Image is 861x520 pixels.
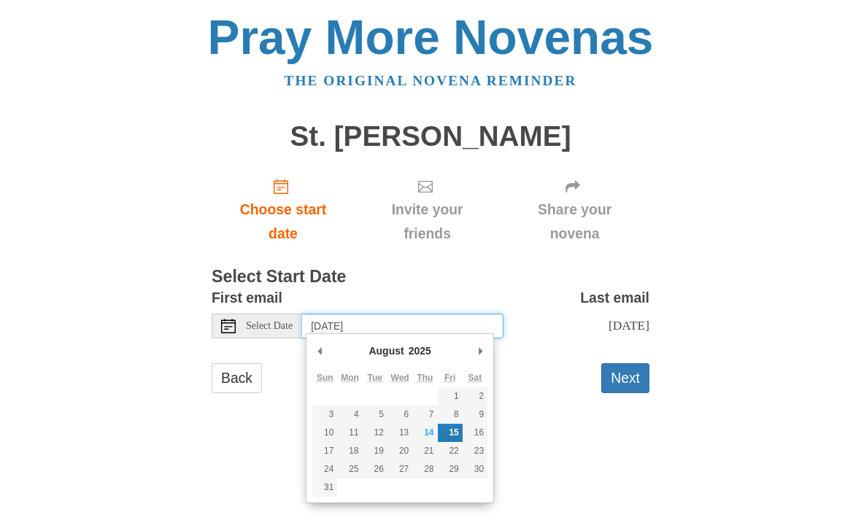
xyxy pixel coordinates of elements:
[363,405,387,424] button: 5
[387,405,412,424] button: 6
[312,424,337,442] button: 10
[473,340,487,362] button: Next Month
[312,478,337,497] button: 31
[463,387,487,405] button: 2
[417,373,433,383] abbr: Thursday
[438,387,463,405] button: 1
[226,198,340,246] span: Choose start date
[368,373,382,383] abbr: Tuesday
[438,424,463,442] button: 15
[412,442,437,460] button: 21
[438,460,463,478] button: 29
[500,166,649,253] div: Click "Next" to confirm your start date first.
[444,373,455,383] abbr: Friday
[369,198,485,246] span: Invite your friends
[337,442,362,460] button: 18
[212,166,355,253] a: Choose start date
[208,10,654,64] a: Pray More Novenas
[317,373,333,383] abbr: Sunday
[387,442,412,460] button: 20
[212,121,649,152] h1: St. [PERSON_NAME]
[341,373,359,383] abbr: Monday
[246,321,293,331] span: Select Date
[438,442,463,460] button: 22
[580,286,649,310] label: Last email
[387,460,412,478] button: 27
[391,373,409,383] abbr: Wednesday
[406,340,433,362] div: 2025
[312,460,337,478] button: 24
[601,363,649,393] button: Next
[366,340,406,362] div: August
[363,460,387,478] button: 26
[363,424,387,442] button: 12
[412,460,437,478] button: 28
[337,424,362,442] button: 11
[312,405,337,424] button: 3
[312,442,337,460] button: 17
[337,405,362,424] button: 4
[412,405,437,424] button: 7
[363,442,387,460] button: 19
[312,340,327,362] button: Previous Month
[387,424,412,442] button: 13
[412,424,437,442] button: 14
[212,286,282,310] label: First email
[355,166,500,253] div: Click "Next" to confirm your start date first.
[212,363,262,393] a: Back
[302,314,503,338] input: Use the arrow keys to pick a date
[212,268,649,287] h3: Select Start Date
[463,405,487,424] button: 9
[514,198,635,246] span: Share your novena
[337,460,362,478] button: 25
[468,373,482,383] abbr: Saturday
[285,73,577,88] a: The original novena reminder
[463,460,487,478] button: 30
[463,424,487,442] button: 16
[463,442,487,460] button: 23
[609,318,649,333] span: [DATE]
[438,405,463,424] button: 8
